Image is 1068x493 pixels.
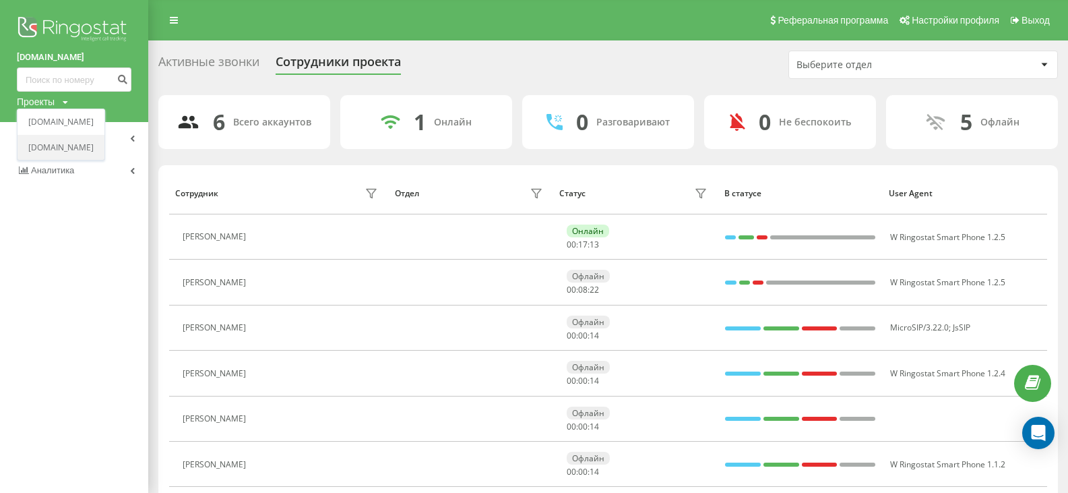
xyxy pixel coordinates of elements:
[590,421,599,432] span: 14
[17,95,55,109] div: Проекты
[158,55,259,76] div: Активные звонки
[567,284,576,295] span: 00
[576,109,588,135] div: 0
[590,239,599,250] span: 13
[578,375,588,386] span: 00
[567,361,610,374] div: Офлайн
[590,466,599,477] span: 14
[590,284,599,295] span: 22
[778,15,888,26] span: Реферальная программа
[578,330,588,341] span: 00
[890,459,1005,470] span: W Ringostat Smart Phone 1.1.2
[567,467,599,477] div: : :
[960,109,972,135] div: 5
[779,117,851,128] div: Не беспокоить
[596,117,670,128] div: Разговаривают
[567,316,610,328] div: Офлайн
[1022,15,1050,26] span: Выход
[175,189,218,198] div: Сотрудник
[953,322,970,333] span: JsSIP
[890,231,1005,243] span: W Ringostat Smart Phone 1.2.5
[567,239,576,250] span: 00
[890,277,1005,288] span: W Ringostat Smart Phone 1.2.5
[567,240,599,250] div: : :
[567,330,576,341] span: 00
[213,109,225,135] div: 6
[578,239,588,250] span: 17
[567,375,576,386] span: 00
[414,109,426,135] div: 1
[590,330,599,341] span: 14
[759,109,771,135] div: 0
[578,466,588,477] span: 00
[183,278,249,287] div: [PERSON_NAME]
[183,369,249,378] div: [PERSON_NAME]
[912,15,999,26] span: Настройки профиля
[567,421,576,432] span: 00
[17,13,131,47] img: Ringostat logo
[890,368,1005,379] span: W Ringostat Smart Phone 1.2.4
[28,142,94,153] a: [DOMAIN_NAME]
[567,225,609,237] div: Онлайн
[559,189,586,198] div: Статус
[233,117,311,128] div: Всего аккаунтов
[567,376,599,386] div: : :
[578,421,588,432] span: 00
[567,407,610,419] div: Офлайн
[578,284,588,295] span: 08
[567,285,599,295] div: : :
[183,323,249,332] div: [PERSON_NAME]
[890,322,949,333] span: MicroSIP/3.22.0
[567,422,599,432] div: : :
[567,452,610,465] div: Офлайн
[183,460,249,469] div: [PERSON_NAME]
[31,165,74,175] span: Аналитика
[567,466,576,477] span: 00
[276,55,401,76] div: Сотрудники проекта
[889,189,1040,198] div: User Agent
[567,331,599,341] div: : :
[183,414,249,424] div: [PERSON_NAME]
[1022,417,1055,449] div: Open Intercom Messenger
[17,51,131,64] a: [DOMAIN_NAME]
[980,117,1019,128] div: Офлайн
[28,117,94,127] a: [DOMAIN_NAME]
[590,375,599,386] span: 14
[796,59,957,71] div: Выберите отдел
[395,189,419,198] div: Отдел
[567,270,610,283] div: Офлайн
[183,232,249,241] div: [PERSON_NAME]
[724,189,876,198] div: В статусе
[17,67,131,92] input: Поиск по номеру
[434,117,472,128] div: Онлайн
